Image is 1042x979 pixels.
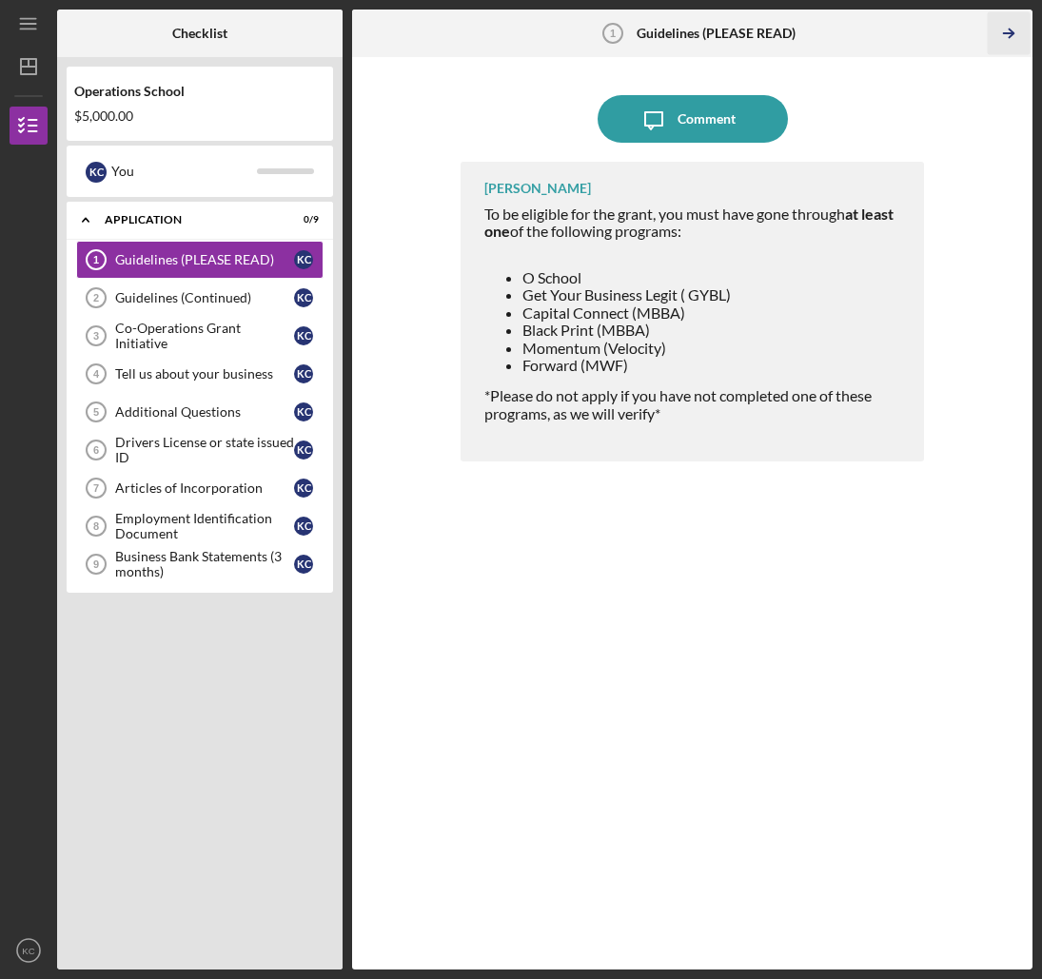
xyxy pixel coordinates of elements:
[93,444,99,456] tspan: 6
[93,330,99,342] tspan: 3
[93,368,100,380] tspan: 4
[522,339,666,357] span: Momentum (Velocity)
[76,507,324,545] a: 8Employment Identification DocumentKC
[484,205,894,240] strong: at least one
[484,205,894,240] span: To be eligible for the grant, you must have gone through of the following programs:
[285,214,319,225] div: 0 / 9
[678,95,736,143] div: Comment
[610,28,616,39] tspan: 1
[115,435,294,465] div: Drivers License or state issued ID
[111,155,257,187] div: You
[105,214,271,225] div: Application
[86,162,107,183] div: K C
[93,520,99,532] tspan: 8
[93,254,99,265] tspan: 1
[522,285,731,303] span: Get Your Business Legit ( GYBL)
[76,469,324,507] a: 7Articles of IncorporationKC
[93,482,99,494] tspan: 7
[93,406,99,418] tspan: 5
[115,404,294,420] div: Additional Questions
[115,511,294,541] div: Employment Identification Document
[294,479,313,498] div: K C
[76,279,324,317] a: 2Guidelines (Continued)KC
[93,292,99,303] tspan: 2
[598,95,788,143] button: Comment
[522,356,628,374] span: Forward (MWF)
[522,268,581,286] span: O School
[76,241,324,279] a: 1Guidelines (PLEASE READ)KC
[115,290,294,305] div: Guidelines (Continued)
[294,517,313,536] div: K C
[522,321,650,339] span: Black Print (MBBA)
[76,431,324,469] a: 6Drivers License or state issued IDKC
[484,386,872,421] span: *Please do not apply if you have not completed one of these programs, as we will verify*
[115,549,294,579] div: Business Bank Statements (3 months)
[294,402,313,421] div: K C
[93,558,99,570] tspan: 9
[484,181,591,196] div: [PERSON_NAME]
[74,84,325,99] div: Operations School
[76,317,324,355] a: 3Co-Operations Grant InitiativeKC
[76,355,324,393] a: 4Tell us about your businessKC
[172,26,227,41] b: Checklist
[115,252,294,267] div: Guidelines (PLEASE READ)
[10,931,48,969] button: KC
[115,321,294,351] div: Co-Operations Grant Initiative
[76,545,324,583] a: 9Business Bank Statements (3 months)KC
[115,480,294,496] div: Articles of Incorporation
[22,946,34,956] text: KC
[294,441,313,460] div: K C
[76,393,324,431] a: 5Additional QuestionsKC
[294,288,313,307] div: K C
[637,26,796,41] b: Guidelines (PLEASE READ)
[294,250,313,269] div: K C
[74,108,325,124] div: $5,000.00
[294,326,313,345] div: K C
[115,366,294,382] div: Tell us about your business
[294,364,313,383] div: K C
[294,555,313,574] div: K C
[522,303,685,322] span: Capital Connect (MBBA)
